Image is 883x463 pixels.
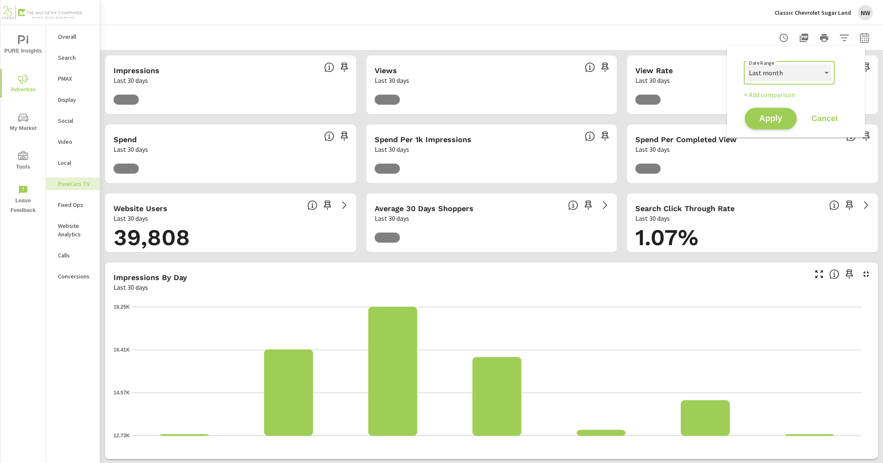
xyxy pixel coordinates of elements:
[598,198,612,212] a: See more details in report
[58,74,93,83] p: PMAX
[585,62,595,72] span: Number of times your connected TV ad was viewed completely by a user. [Source: This data is provi...
[486,442,516,451] p: Wed
[58,201,93,209] p: Fixed Ops
[114,282,148,292] p: Last 30 days
[170,442,200,451] p: Sun
[114,223,348,252] h1: 39,808
[829,200,839,210] span: Percentage of users who viewed your campaigns who clicked through to your website. For example, i...
[0,25,46,219] div: nav menu
[58,138,93,146] p: Video
[635,223,870,252] h1: 1.07%
[375,66,397,75] h5: Views
[114,204,167,213] h5: Website Users
[843,267,856,281] span: Save this to your personalized report
[812,267,826,281] button: Make Fullscreen
[338,198,351,212] a: See more details in report
[598,130,612,143] span: Save this to your personalized report
[46,93,100,106] div: Display
[568,200,578,210] span: A rolling 30 day total of daily Shoppers on the dealership website, averaged over the selected da...
[816,29,833,46] button: Print Report
[58,159,93,167] p: Local
[3,113,43,133] span: My Market
[858,5,873,20] div: NW
[859,198,873,212] a: See more details in report
[592,442,621,451] p: Thu
[58,116,93,125] p: Social
[324,131,334,141] span: Cost of your connected TV ad campaigns. [Source: This data is provided by the video advertising p...
[114,75,148,85] p: Last 30 days
[46,220,100,241] div: Website Analytics
[859,130,873,143] span: Save this to your personalized report
[829,269,839,279] span: The number of impressions, broken down by the day of the week they occurred.
[775,9,851,16] p: Classic Chevrolet Sugar Land
[275,442,305,451] p: Mon
[46,177,100,190] div: PureCars TV
[307,200,317,210] span: Unique website visitors over the selected time period. [Source: Website Analytics]
[635,144,670,154] p: Last 30 days
[46,156,100,169] div: Local
[598,61,612,74] span: Save this to your personalized report
[375,204,473,213] h5: Average 30 Days Shoppers
[58,32,93,41] p: Overall
[114,433,130,439] text: 12.73K
[635,204,735,213] h5: Search Click Through Rate
[114,213,148,223] p: Last 30 days
[46,30,100,43] div: Overall
[375,75,409,85] p: Last 30 days
[375,135,471,144] h5: Spend Per 1k Impressions
[635,135,737,144] h5: Spend Per Completed View
[114,304,130,310] text: 18.25K
[114,347,130,353] text: 16.41K
[46,51,100,64] div: Search
[796,29,812,46] button: "Export Report to PDF"
[46,72,100,85] div: PMAX
[58,272,93,280] p: Conversions
[843,198,856,212] span: Save this to your personalized report
[46,270,100,283] div: Conversions
[321,198,334,212] span: Save this to your personalized report
[114,144,148,154] p: Last 30 days
[3,185,43,215] span: Leave Feedback
[3,74,43,95] span: Advertise
[46,135,100,148] div: Video
[58,180,93,188] p: PureCars TV
[635,213,670,223] p: Last 30 days
[582,198,595,212] span: Save this to your personalized report
[3,35,43,56] span: PURE Insights
[753,115,788,123] span: Apply
[745,108,797,130] button: Apply
[808,115,841,122] span: Cancel
[375,213,409,223] p: Last 30 days
[46,114,100,127] div: Social
[114,390,130,396] text: 14.57K
[697,442,726,451] p: Fri
[324,62,334,72] span: Number of times your connected TV ad was presented to a user. [Source: This data is provided by t...
[859,61,873,74] span: Save this to your personalized report
[338,130,351,143] span: Save this to your personalized report
[635,75,670,85] p: Last 30 days
[114,66,159,75] h5: Impressions
[46,198,100,211] div: Fixed Ops
[375,144,409,154] p: Last 30 days
[744,90,851,100] p: + Add comparison
[338,61,351,74] span: Save this to your personalized report
[114,273,187,282] h5: Impressions by Day
[859,267,873,281] button: Minimize Widget
[802,442,832,451] p: Sat
[3,151,43,172] span: Tools
[58,53,93,62] p: Search
[799,108,850,129] button: Cancel
[46,249,100,262] div: Calls
[635,66,673,75] h5: View Rate
[114,135,137,144] h5: Spend
[585,131,595,141] span: Total spend per 1,000 impressions. [Source: This data is provided by the video advertising platform]
[381,442,410,451] p: Tue
[856,29,873,46] button: Select Date Range
[836,29,853,46] button: Apply Filters
[58,222,93,238] p: Website Analytics
[58,251,93,259] p: Calls
[58,95,93,104] p: Display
